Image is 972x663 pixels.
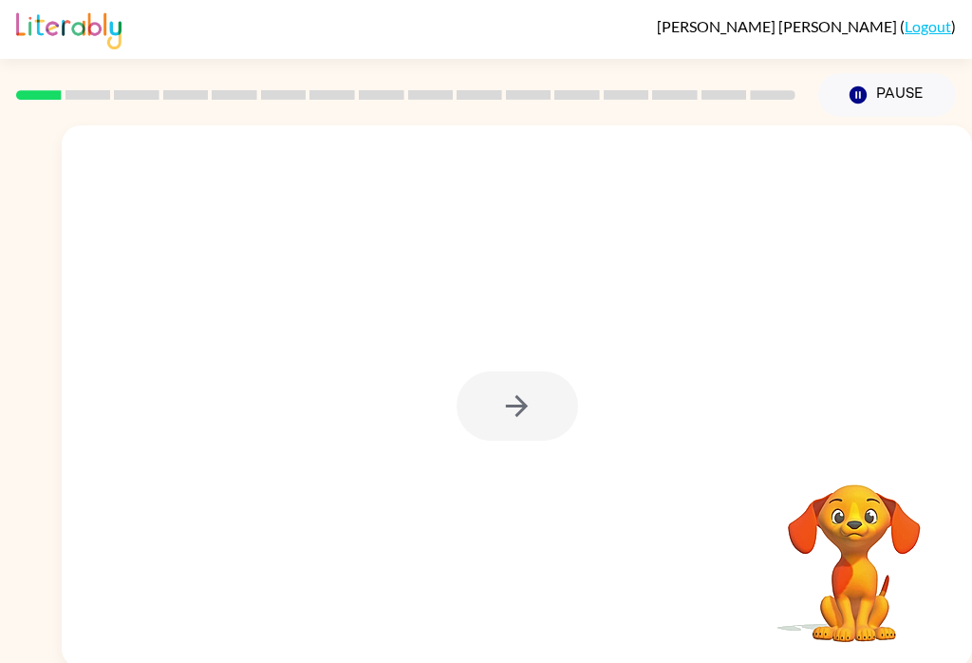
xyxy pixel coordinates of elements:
[16,8,121,49] img: Literably
[657,17,900,35] span: [PERSON_NAME] [PERSON_NAME]
[759,455,949,645] video: Your browser must support playing .mp4 files to use Literably. Please try using another browser.
[657,17,956,35] div: ( )
[818,73,956,117] button: Pause
[905,17,951,35] a: Logout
